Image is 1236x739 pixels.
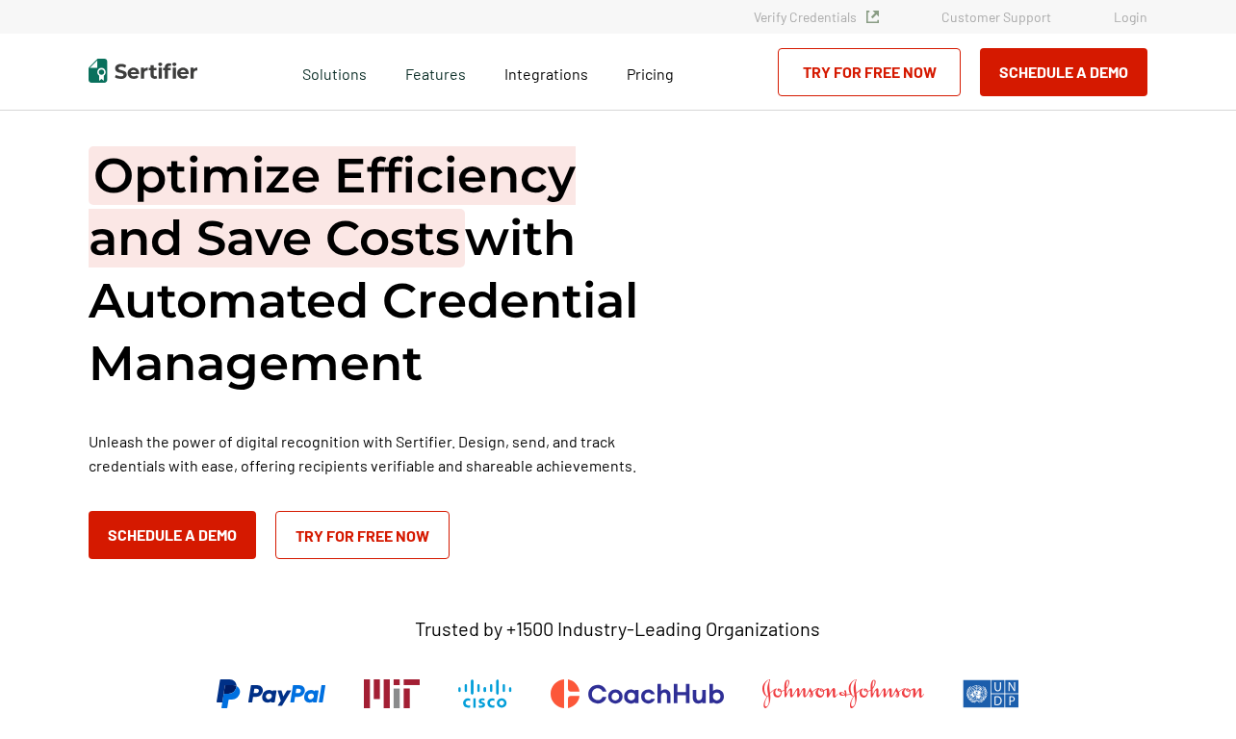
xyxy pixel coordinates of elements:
span: Features [405,60,466,84]
p: Unleash the power of digital recognition with Sertifier. Design, send, and track credentials with... [89,429,666,477]
a: Customer Support [941,9,1051,25]
h1: with Automated Credential Management [89,144,666,395]
img: PayPal [217,679,325,708]
span: Optimize Efficiency and Save Costs [89,146,576,268]
img: Sertifier | Digital Credentialing Platform [89,59,197,83]
span: Solutions [302,60,367,84]
p: Trusted by +1500 Industry-Leading Organizations [415,617,820,641]
img: UNDP [963,679,1019,708]
span: Pricing [627,64,674,83]
img: Massachusetts Institute of Technology [364,679,420,708]
a: Login [1114,9,1147,25]
img: Johnson & Johnson [762,679,924,708]
img: CoachHub [551,679,724,708]
a: Try for Free Now [778,48,961,96]
a: Try for Free Now [275,511,450,559]
a: Verify Credentials [754,9,879,25]
span: Integrations [504,64,588,83]
img: Verified [866,11,879,23]
a: Integrations [504,60,588,84]
img: Cisco [458,679,512,708]
a: Pricing [627,60,674,84]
